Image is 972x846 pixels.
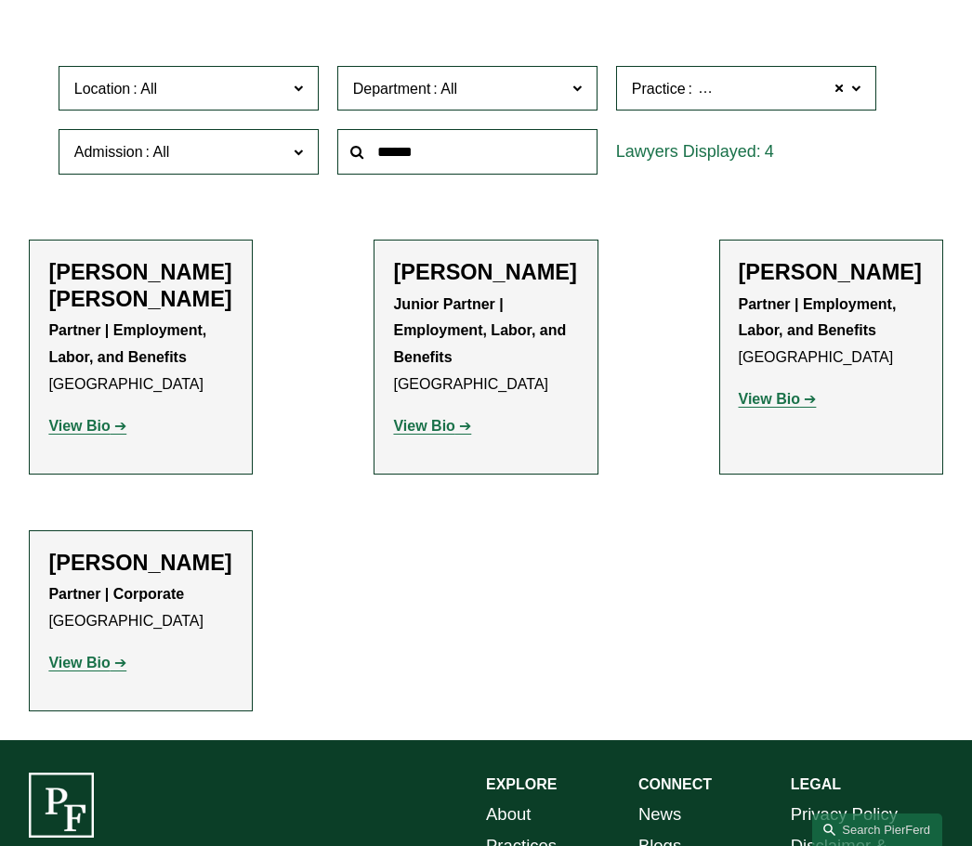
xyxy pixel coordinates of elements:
[48,322,210,365] strong: Partner | Employment, Labor, and Benefits
[638,799,681,829] a: News
[791,776,841,792] strong: LEGAL
[74,144,143,160] span: Admission
[48,581,233,635] p: [GEOGRAPHIC_DATA]
[353,81,431,97] span: Department
[393,259,578,286] h2: [PERSON_NAME]
[486,799,531,829] a: About
[739,292,924,371] p: [GEOGRAPHIC_DATA]
[48,418,126,434] a: View Bio
[812,813,942,846] a: Search this site
[393,418,454,434] strong: View Bio
[739,259,924,286] h2: [PERSON_NAME]
[739,391,817,407] a: View Bio
[74,81,131,97] span: Location
[695,77,897,101] span: Immigration and Naturalization
[791,799,898,829] a: Privacy Policy
[765,142,774,161] span: 4
[393,296,570,366] strong: Junior Partner | Employment, Labor, and Benefits
[632,81,686,97] span: Practice
[393,418,471,434] a: View Bio
[48,550,233,577] h2: [PERSON_NAME]
[48,655,110,670] strong: View Bio
[48,418,110,434] strong: View Bio
[739,296,900,339] strong: Partner | Employment, Labor, and Benefits
[486,776,557,792] strong: EXPLORE
[638,776,712,792] strong: CONNECT
[48,655,126,670] a: View Bio
[739,391,800,407] strong: View Bio
[48,318,233,397] p: [GEOGRAPHIC_DATA]
[393,292,578,398] p: [GEOGRAPHIC_DATA]
[48,259,233,312] h2: [PERSON_NAME] [PERSON_NAME]
[48,586,184,602] strong: Partner | Corporate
